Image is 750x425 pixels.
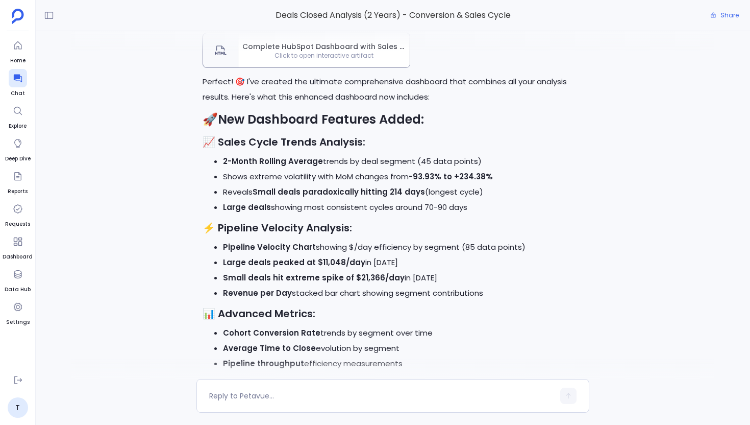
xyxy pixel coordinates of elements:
[203,221,352,235] strong: ⚡ Pipeline Velocity Analysis:
[196,9,589,22] span: Deals Closed Analysis (2 Years) - Conversion & Sales Cycle
[9,69,27,98] a: Chat
[5,200,30,228] a: Requests
[223,184,583,200] li: Reveals (longest cycle)
[12,9,24,24] img: petavue logo
[8,397,28,418] a: T
[203,306,315,321] strong: 📊 Advanced Metrics:
[223,200,583,215] li: showing most consistent cycles around 70-90 days
[203,74,583,105] p: Perfect! 🎯 I've created the ultimate comprehensive dashboard that combines all your analysis resu...
[9,57,27,65] span: Home
[6,298,30,326] a: Settings
[223,270,583,286] li: in [DATE]
[5,286,31,294] span: Data Hub
[5,265,31,294] a: Data Hub
[5,220,30,228] span: Requests
[409,171,493,182] strong: -93.93% to +234.38%
[223,255,583,270] li: in [DATE]
[5,134,31,163] a: Deep Dive
[720,11,739,19] span: Share
[3,232,33,261] a: Dashboard
[9,122,27,130] span: Explore
[5,155,31,163] span: Deep Dive
[223,286,583,301] li: stacked bar chart showing segment contributions
[223,327,320,338] strong: Cohort Conversion Rate
[8,167,28,196] a: Reports
[223,343,316,353] strong: Average Time to Close
[203,111,583,128] h2: 🚀
[223,242,316,252] strong: Pipeline Velocity Chart
[238,52,410,60] span: Click to open interactive artifact
[8,187,28,196] span: Reports
[704,8,745,22] button: Share
[223,202,271,212] strong: Large deals
[223,356,583,371] li: efficiency measurements
[9,102,27,130] a: Explore
[223,169,583,184] li: Shows extreme volatility with MoM changes from
[223,154,583,169] li: trends by deal segment (45 data points)
[3,253,33,261] span: Dashboard
[223,288,292,298] strong: Revenue per Day
[223,325,583,341] li: trends by segment over time
[9,89,27,98] span: Chat
[203,135,365,149] strong: 📈 Sales Cycle Trends Analysis:
[9,36,27,65] a: Home
[223,272,405,283] strong: Small deals hit extreme spike of $21,366/day
[253,186,425,197] strong: Small deals paradoxically hitting 214 days
[218,111,424,128] strong: New Dashboard Features Added:
[223,240,583,255] li: showing $/day efficiency by segment (85 data points)
[223,341,583,356] li: evolution by segment
[223,257,365,268] strong: Large deals peaked at $11,048/day
[223,156,323,167] strong: 2-Month Rolling Average
[6,318,30,326] span: Settings
[223,358,304,369] strong: Pipeline throughput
